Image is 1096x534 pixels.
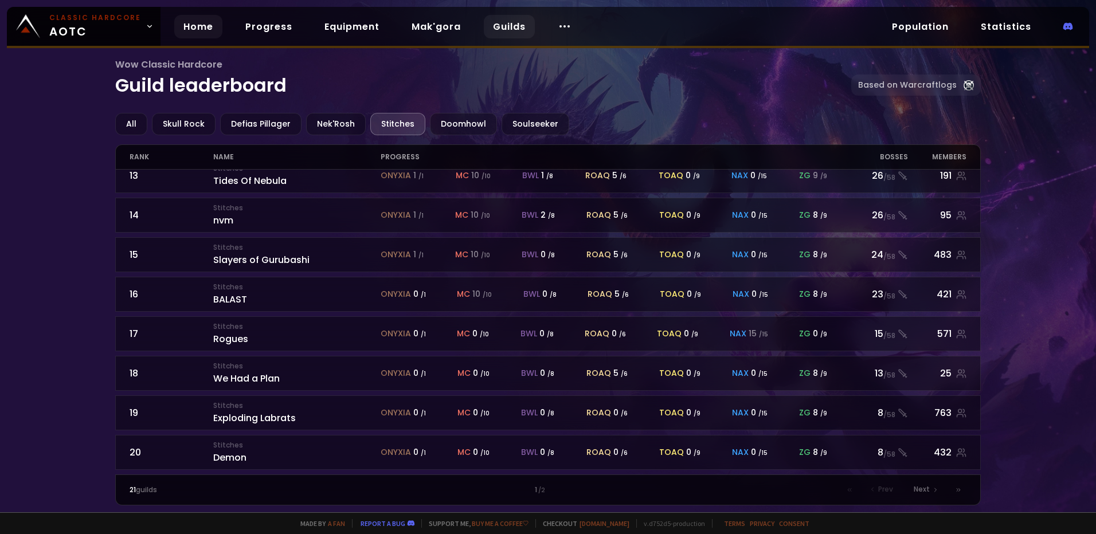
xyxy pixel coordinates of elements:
small: / 9 [820,409,827,418]
div: 5 [613,367,628,379]
div: 0 [473,367,490,379]
div: Skull Rock [152,113,216,135]
small: / 9 [820,370,827,378]
span: roaq [586,407,611,419]
div: 13 [130,168,213,183]
div: 571 [908,327,966,341]
small: / 6 [621,409,628,418]
div: rank [130,145,213,169]
div: 0 [750,170,767,182]
img: Warcraftlog [964,80,974,91]
div: 0 [751,446,768,458]
small: / 58 [883,410,895,420]
div: 10 [472,288,492,300]
small: Stitches [213,400,381,411]
div: 0 [686,367,700,379]
div: Exploding Labrats [213,400,381,425]
div: 0 [751,367,768,379]
small: / 15 [758,370,768,378]
span: onyxia [381,170,411,182]
div: 483 [908,248,966,262]
a: Report a bug [361,519,405,528]
span: bwl [523,288,540,300]
span: Checkout [535,519,629,528]
div: 0 [413,407,426,419]
div: 20 [130,445,213,460]
small: / 10 [481,211,490,220]
small: / 9 [694,409,700,418]
span: toaq [659,249,684,261]
div: Slayers of Gurubashi [213,242,381,267]
span: roaq [586,249,611,261]
small: / 8 [550,290,557,299]
div: 8 [813,446,827,458]
span: zg [799,288,811,300]
div: 24 [841,248,908,262]
small: / 9 [694,449,700,457]
a: 14Stitchesnvmonyxia 1 /1mc 10 /10bwl 2 /8roaq 5 /6toaq 0 /9nax 0 /15zg 8 /926/5895 [115,198,981,233]
small: / 9 [820,449,827,457]
small: / 6 [621,211,628,220]
span: nax [732,367,749,379]
small: / 6 [621,449,628,457]
small: / 8 [547,409,554,418]
div: guilds [130,485,339,495]
span: nax [732,407,749,419]
small: Classic Hardcore [49,13,141,23]
span: mc [457,407,471,419]
span: bwl [520,328,537,340]
a: Privacy [750,519,774,528]
div: 0 [612,328,626,340]
small: / 1 [418,251,424,260]
small: / 15 [759,290,768,299]
small: / 8 [547,330,554,339]
div: 0 [541,249,555,261]
div: 5 [614,288,629,300]
small: / 9 [691,330,698,339]
small: / 8 [547,449,554,457]
div: 0 [751,209,768,221]
div: 0 [684,328,698,340]
small: / 9 [820,172,827,180]
a: Statistics [972,15,1040,38]
a: Terms [724,519,745,528]
small: Stitches [213,282,381,292]
small: Stitches [213,242,381,253]
small: / 8 [547,370,554,378]
small: / 1 [418,211,424,220]
span: toaq [659,209,684,221]
a: 20StitchesDemononyxia 0 /1mc 0 /10bwl 0 /8roaq 0 /6toaq 0 /9nax 0 /15zg 8 /98/58432 [115,435,981,470]
small: / 1 [421,409,426,418]
a: 16StitchesBALASTonyxia 0 /1mc 10 /10bwl 0 /8roaq 5 /6toaq 0 /9nax 0 /15zg 8 /923/58421 [115,277,981,312]
div: Defias Pillager [220,113,302,135]
span: roaq [588,288,612,300]
small: Stitches [213,321,381,332]
span: mc [457,446,471,458]
div: Stitches [370,113,425,135]
span: mc [455,209,468,221]
div: 1 [413,170,424,182]
span: nax [730,328,746,340]
div: 0 [813,328,827,340]
div: nvm [213,203,381,227]
a: Home [174,15,222,38]
span: onyxia [381,446,411,458]
div: 0 [751,288,768,300]
small: / 9 [694,211,700,220]
small: / 1 [421,330,426,339]
div: 8 [841,445,908,460]
span: mc [455,249,468,261]
span: zg [799,170,811,182]
a: Buy me a coffee [472,519,529,528]
div: 8 [813,288,827,300]
div: 8 [813,407,827,419]
small: / 9 [820,211,827,220]
small: / 6 [621,251,628,260]
span: Next [914,484,930,494]
a: a fan [328,519,345,528]
div: 15 [749,328,768,340]
div: Bosses [841,145,908,169]
div: Demon [213,440,381,465]
small: / 10 [481,251,490,260]
small: / 58 [883,252,895,262]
